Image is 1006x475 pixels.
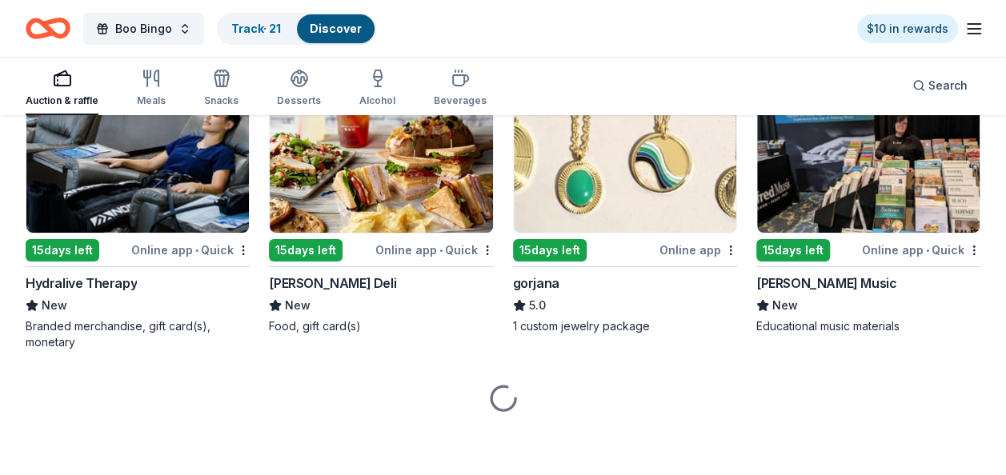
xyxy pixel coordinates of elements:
[83,13,204,45] button: Boo Bingo
[359,62,395,115] button: Alcohol
[26,94,98,107] div: Auction & raffle
[857,14,958,43] a: $10 in rewards
[285,296,311,315] span: New
[269,239,343,261] div: 15 days left
[131,240,250,260] div: Online app Quick
[375,240,494,260] div: Online app Quick
[900,70,980,102] button: Search
[277,94,321,107] div: Desserts
[269,80,493,334] a: Image for McAlister's Deli11 applieslast week15days leftOnline app•Quick[PERSON_NAME] DeliNewFood...
[310,22,362,35] a: Discover
[26,81,249,233] img: Image for Hydralive Therapy
[26,62,98,115] button: Auction & raffle
[269,273,396,293] div: [PERSON_NAME] Deli
[269,318,493,334] div: Food, gift card(s)
[137,94,166,107] div: Meals
[513,80,737,334] a: Image for gorjana10 applieslast week15days leftOnline appgorjana5.01 custom jewelry package
[195,244,198,257] span: •
[513,318,737,334] div: 1 custom jewelry package
[514,81,736,233] img: Image for gorjana
[862,240,980,260] div: Online app Quick
[926,244,929,257] span: •
[217,13,376,45] button: Track· 21Discover
[115,19,172,38] span: Boo Bingo
[26,80,250,350] a: Image for Hydralive TherapyLocal15days leftOnline app•QuickHydralive TherapyNewBranded merchandis...
[434,62,487,115] button: Beverages
[270,81,492,233] img: Image for McAlister's Deli
[756,239,830,261] div: 15 days left
[439,244,443,257] span: •
[26,10,70,47] a: Home
[529,296,546,315] span: 5.0
[26,318,250,350] div: Branded merchandise, gift card(s), monetary
[42,296,67,315] span: New
[928,76,968,95] span: Search
[204,94,238,107] div: Snacks
[277,62,321,115] button: Desserts
[204,62,238,115] button: Snacks
[659,240,737,260] div: Online app
[756,273,896,293] div: [PERSON_NAME] Music
[756,318,980,334] div: Educational music materials
[513,273,559,293] div: gorjana
[26,273,137,293] div: Hydralive Therapy
[757,81,980,233] img: Image for Alfred Music
[26,239,99,261] div: 15 days left
[434,94,487,107] div: Beverages
[231,22,281,35] a: Track· 21
[513,239,587,261] div: 15 days left
[756,80,980,334] a: Image for Alfred Music2 applieslast week15days leftOnline app•Quick[PERSON_NAME] MusicNewEducatio...
[359,94,395,107] div: Alcohol
[772,296,798,315] span: New
[137,62,166,115] button: Meals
